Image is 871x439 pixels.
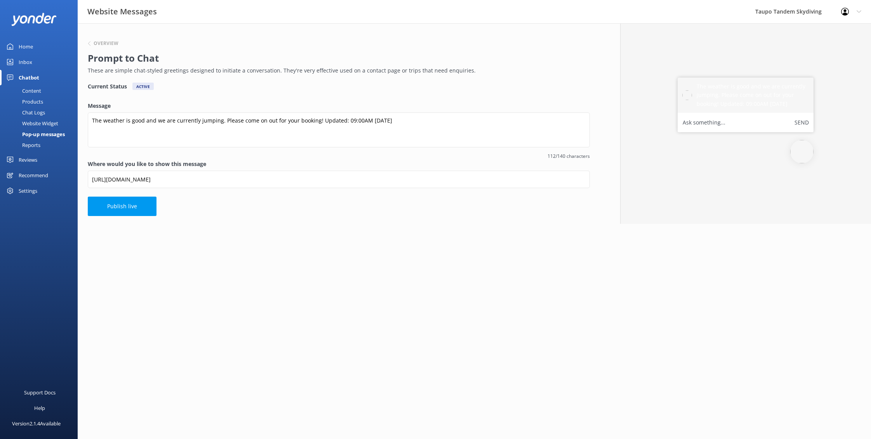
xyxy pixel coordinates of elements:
div: Website Widget [5,118,58,129]
div: Pop-up messages [5,129,65,140]
div: Settings [19,183,37,199]
label: Message [88,102,590,110]
button: Publish live [88,197,156,216]
button: Overview [88,41,118,46]
div: Reports [5,140,40,150]
img: yonder-white-logo.png [12,13,56,26]
div: Recommend [19,168,48,183]
a: Chat Logs [5,107,78,118]
div: Content [5,85,41,96]
button: Send [795,118,809,128]
div: Chatbot [19,70,39,85]
h5: The weather is good and we are currently jumping. Please come on out for your booking! Updated: 0... [697,82,809,108]
div: Support Docs [24,385,56,400]
a: Products [5,96,78,107]
h2: Prompt to Chat [88,51,586,66]
div: Products [5,96,43,107]
div: Chat Logs [5,107,45,118]
p: These are simple chat-styled greetings designed to initiate a conversation. They're very effectiv... [88,66,586,75]
div: Active [132,83,154,90]
div: Inbox [19,54,32,70]
label: Ask something... [683,118,725,128]
div: Help [34,400,45,416]
a: Reports [5,140,78,150]
div: Home [19,39,33,54]
h3: Website Messages [87,5,157,18]
a: Pop-up messages [5,129,78,140]
h4: Current Status [88,83,127,90]
textarea: The weather is good and we are currently jumping. Please come on out for your booking! Updated: 0... [88,112,590,147]
input: https://www.example.com/page [88,171,590,188]
a: Content [5,85,78,96]
h6: Overview [94,41,118,46]
span: 112/140 characters [88,152,590,160]
label: Where would you like to show this message [88,160,590,168]
a: Website Widget [5,118,78,129]
div: Reviews [19,152,37,168]
div: Version 2.1.4 Available [12,416,61,431]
